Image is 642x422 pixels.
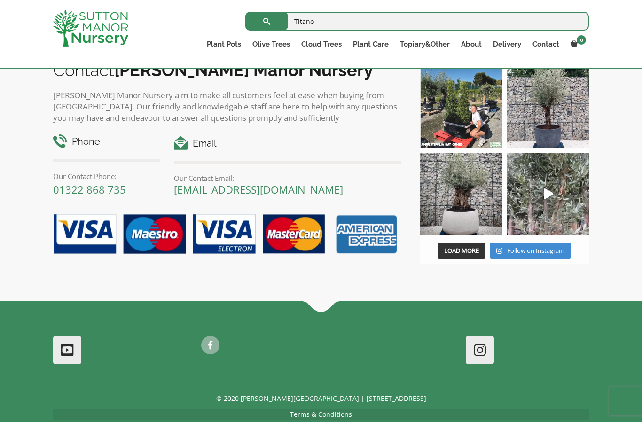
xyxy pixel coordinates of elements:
h4: Phone [53,134,160,149]
img: logo [53,9,128,47]
a: Delivery [487,38,527,51]
a: Olive Trees [247,38,296,51]
img: A beautiful multi-stem Spanish Olive tree potted in our luxurious fibre clay pots 😍😍 [507,66,589,148]
b: [PERSON_NAME] Manor Nursery [114,60,373,80]
img: Our elegant & picturesque Angustifolia Cones are an exquisite addition to your Bay Tree collectio... [420,66,502,148]
a: Terms & Conditions [290,410,352,419]
p: Our Contact Phone: [53,171,160,182]
h4: Email [174,136,401,151]
a: [EMAIL_ADDRESS][DOMAIN_NAME] [174,182,343,196]
a: Contact [527,38,565,51]
input: Search... [245,12,589,31]
a: Play [507,153,589,235]
a: Instagram Follow on Instagram [490,243,571,259]
p: [PERSON_NAME] Manor Nursery aim to make all customers feel at ease when buying from [GEOGRAPHIC_D... [53,90,401,124]
span: Load More [444,246,479,255]
img: New arrivals Monday morning of beautiful olive trees 🤩🤩 The weather is beautiful this summer, gre... [507,153,589,235]
span: 0 [577,35,586,45]
p: © 2020 [PERSON_NAME][GEOGRAPHIC_DATA] | [STREET_ADDRESS] [53,393,589,404]
a: 01322 868 735 [53,182,126,196]
a: About [455,38,487,51]
img: payment-options.png [46,209,401,260]
button: Load More [438,243,485,259]
svg: Instagram [496,247,502,254]
a: 0 [565,38,589,51]
p: Our Contact Email: [174,172,401,184]
a: Topiary&Other [394,38,455,51]
h2: Contact [53,60,401,80]
a: Plant Care [347,38,394,51]
img: Check out this beauty we potted at our nursery today ❤️‍🔥 A huge, ancient gnarled Olive tree plan... [420,153,502,235]
a: Plant Pots [201,38,247,51]
svg: Play [544,188,553,199]
span: Follow on Instagram [507,246,564,255]
a: Cloud Trees [296,38,347,51]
